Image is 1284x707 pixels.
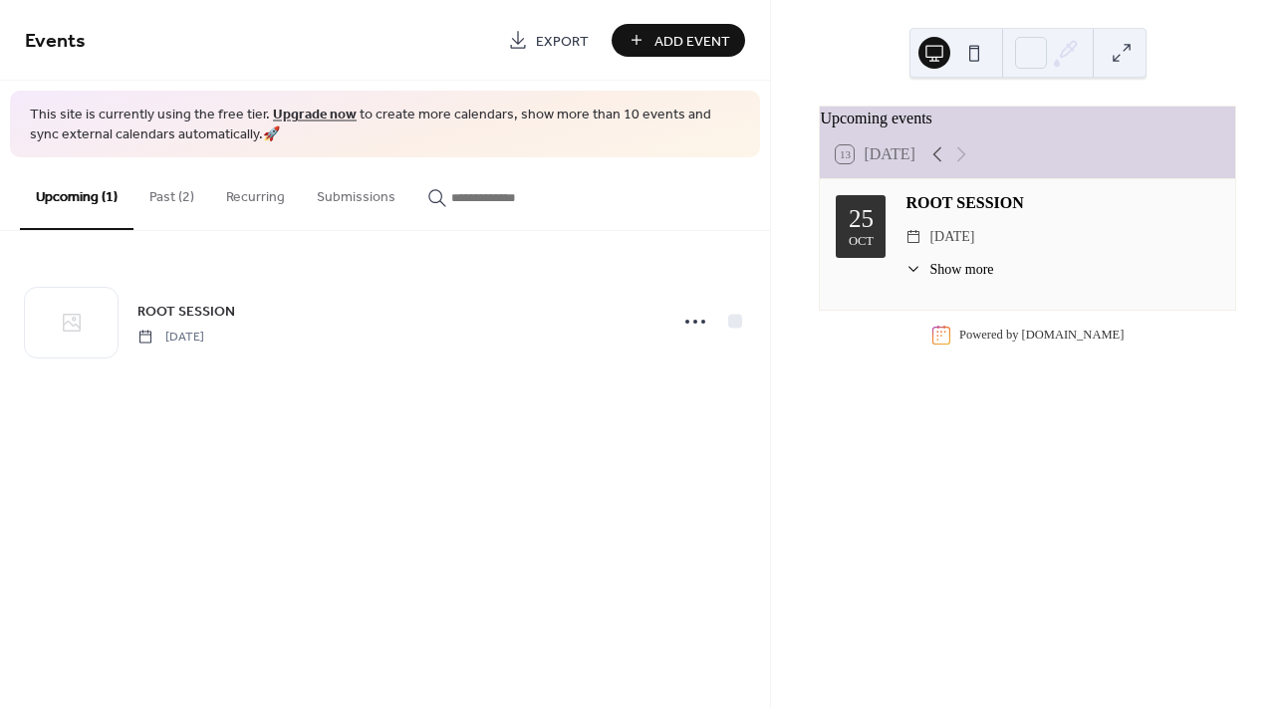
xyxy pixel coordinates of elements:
[612,24,745,57] button: Add Event
[929,225,974,249] span: [DATE]
[536,31,589,52] span: Export
[905,259,993,280] button: ​Show more
[210,157,301,228] button: Recurring
[137,300,235,323] a: ROOT SESSION
[905,225,921,249] div: ​
[20,157,133,230] button: Upcoming (1)
[25,22,86,61] span: Events
[959,328,1124,343] div: Powered by
[849,206,874,231] div: 25
[137,301,235,322] span: ROOT SESSION
[30,106,740,144] span: This site is currently using the free tier. to create more calendars, show more than 10 events an...
[273,102,357,128] a: Upgrade now
[849,235,874,248] div: Oct
[905,259,921,280] div: ​
[929,259,993,280] span: Show more
[654,31,730,52] span: Add Event
[137,328,204,346] span: [DATE]
[133,157,210,228] button: Past (2)
[493,24,604,57] a: Export
[301,157,411,228] button: Submissions
[1022,328,1125,342] a: [DOMAIN_NAME]
[905,191,1219,215] div: ROOT SESSION
[820,107,1235,130] div: Upcoming events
